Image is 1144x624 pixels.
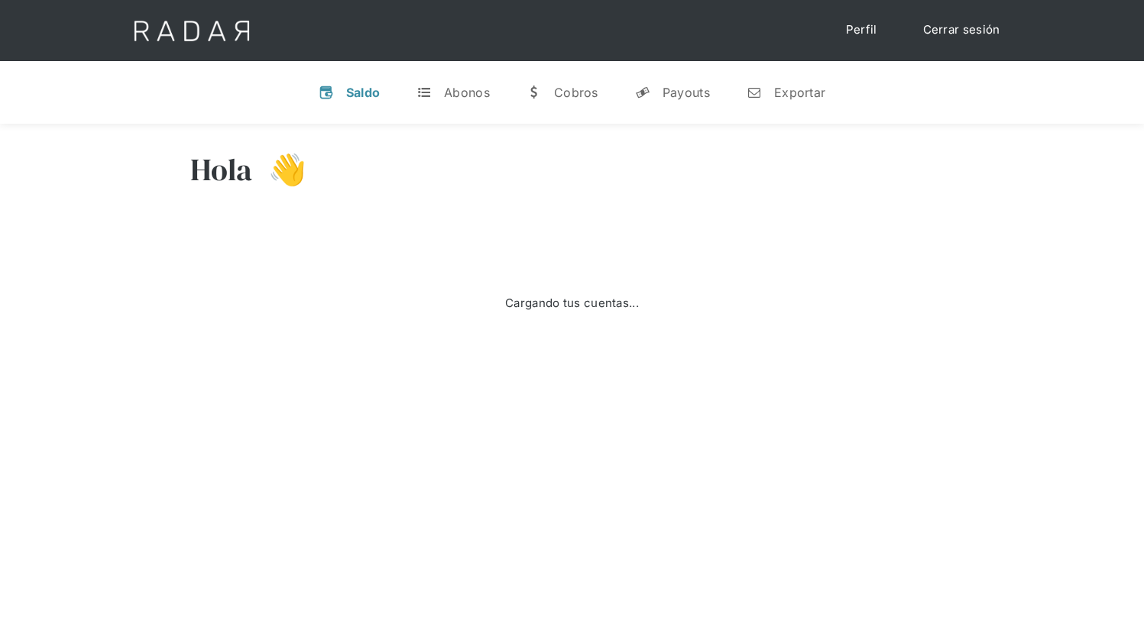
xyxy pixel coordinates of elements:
[527,85,542,100] div: w
[346,85,381,100] div: Saldo
[416,85,432,100] div: t
[190,150,253,189] h3: Hola
[747,85,762,100] div: n
[774,85,825,100] div: Exportar
[505,295,639,312] div: Cargando tus cuentas...
[635,85,650,100] div: y
[444,85,490,100] div: Abonos
[253,150,306,189] h3: 👋
[319,85,334,100] div: v
[554,85,598,100] div: Cobros
[663,85,710,100] div: Payouts
[908,15,1016,45] a: Cerrar sesión
[831,15,893,45] a: Perfil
